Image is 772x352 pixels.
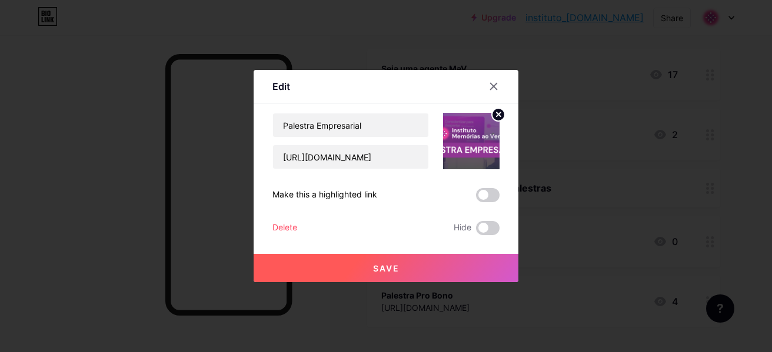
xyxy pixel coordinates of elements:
div: Edit [272,79,290,93]
button: Save [254,254,518,282]
div: Delete [272,221,297,235]
input: Title [273,113,428,137]
span: Save [373,263,400,273]
input: URL [273,145,428,169]
div: Make this a highlighted link [272,188,377,202]
img: link_thumbnail [443,113,500,169]
span: Hide [454,221,471,235]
